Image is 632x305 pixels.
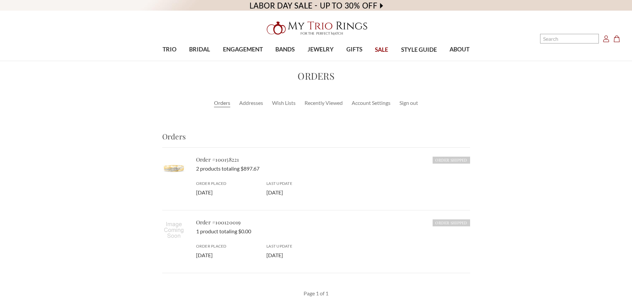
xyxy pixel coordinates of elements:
[317,60,324,61] button: submenu toggle
[266,181,329,187] h6: Last Update
[196,227,470,235] p: 1 product totaling $0.00
[369,39,394,61] a: SALE
[443,39,476,60] a: ABOUT
[217,39,269,60] a: ENGAGEMENT
[346,45,362,54] span: GIFTS
[240,60,246,61] button: submenu toggle
[603,36,609,42] svg: Account
[214,99,230,107] a: Orders
[433,219,470,226] h6: Order Shipped
[266,252,283,258] span: [DATE]
[301,39,340,60] a: JEWELRY
[163,45,176,54] span: TRIO
[394,39,443,61] a: STYLE GUIDE
[196,181,259,187] h6: Order Placed
[352,99,390,107] a: Account Settings
[162,218,185,242] img: Image coming soon
[162,156,185,179] img: Photo of Adalyn 1/1Mens Diamond Wedding Band 10K Yellow Gold [BT519YM]
[399,99,418,107] a: Sign out
[162,131,470,148] h3: Orders
[85,69,547,83] h1: Orders
[308,45,334,54] span: JEWELRY
[305,99,343,107] a: Recently Viewed
[456,60,463,61] button: submenu toggle
[613,36,620,42] svg: cart.cart_preview
[196,243,259,249] h6: Order Placed
[375,45,388,54] span: SALE
[613,35,624,42] a: Cart with 0 items
[196,189,213,195] span: [DATE]
[450,45,469,54] span: ABOUT
[196,156,239,163] a: Order #100158221
[269,39,301,60] a: BANDS
[156,39,183,60] a: TRIO
[303,289,329,298] li: Page 1 of 1
[401,45,437,54] span: STYLE GUIDE
[266,189,283,195] span: [DATE]
[183,39,216,60] a: BRIDAL
[196,252,213,258] span: [DATE]
[166,60,173,61] button: submenu toggle
[223,45,263,54] span: ENGAGEMENT
[196,219,241,226] a: Order #100120019
[272,99,296,107] a: Wish Lists
[183,18,449,39] a: My Trio Rings
[266,243,329,249] h6: Last Update
[340,39,369,60] a: GIFTS
[196,165,470,173] p: 2 products totaling $897.67
[196,60,203,61] button: submenu toggle
[239,99,263,107] a: Addresses
[433,157,470,164] h6: Order Shipped
[351,60,358,61] button: submenu toggle
[275,45,295,54] span: BANDS
[540,34,599,43] input: Search
[189,45,210,54] span: BRIDAL
[282,60,288,61] button: submenu toggle
[263,18,369,39] img: My Trio Rings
